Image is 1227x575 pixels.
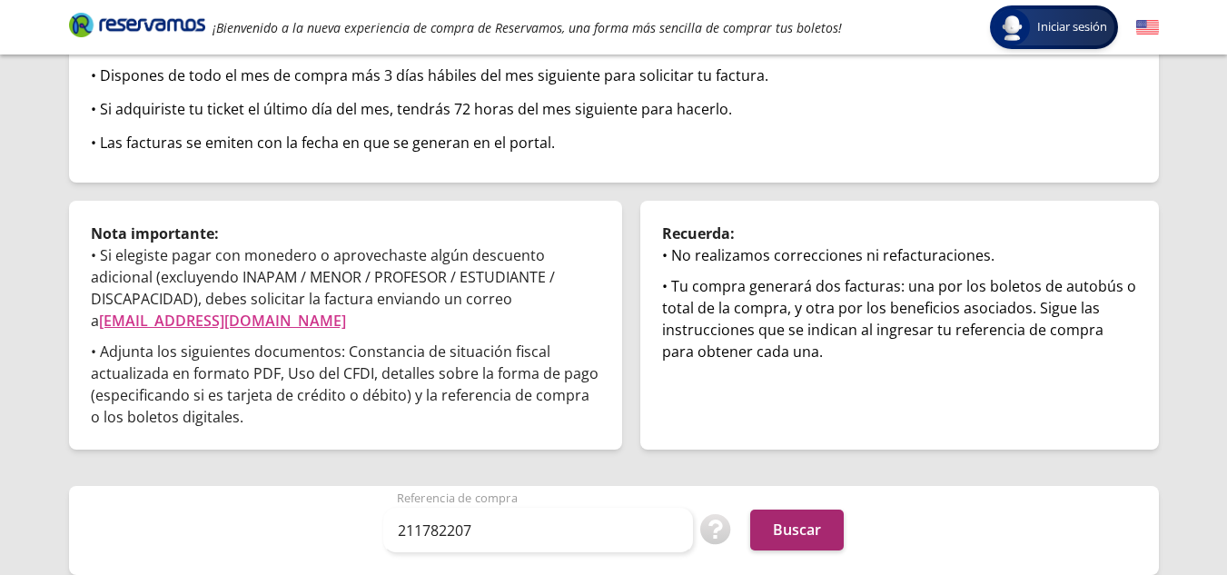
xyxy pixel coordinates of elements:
div: • Tu compra generará dos facturas: una por los boletos de autobús o total de la compra, y otra po... [662,275,1137,362]
div: • Si adquiriste tu ticket el último día del mes, tendrás 72 horas del mes siguiente para hacerlo. [91,98,1137,120]
i: Brand Logo [69,11,205,38]
p: • Adjunta los siguientes documentos: Constancia de situación fiscal actualizada en formato PDF, U... [91,341,600,428]
div: • Las facturas se emiten con la fecha en que se generan en el portal. [91,132,1137,154]
a: Brand Logo [69,11,205,44]
span: Iniciar sesión [1030,18,1114,36]
div: • Dispones de todo el mes de compra más 3 días hábiles del mes siguiente para solicitar tu factura. [91,64,1137,86]
p: Nota importante: [91,223,600,244]
p: • Si elegiste pagar con monedero o aprovechaste algún descuento adicional (excluyendo INAPAM / ME... [91,244,600,332]
button: English [1136,16,1159,39]
p: Recuerda: [662,223,1137,244]
a: [EMAIL_ADDRESS][DOMAIN_NAME] [99,311,346,331]
button: Buscar [750,510,844,550]
em: ¡Bienvenido a la nueva experiencia de compra de Reservamos, una forma más sencilla de comprar tus... [213,19,842,36]
div: • No realizamos correcciones ni refacturaciones. [662,244,1137,266]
